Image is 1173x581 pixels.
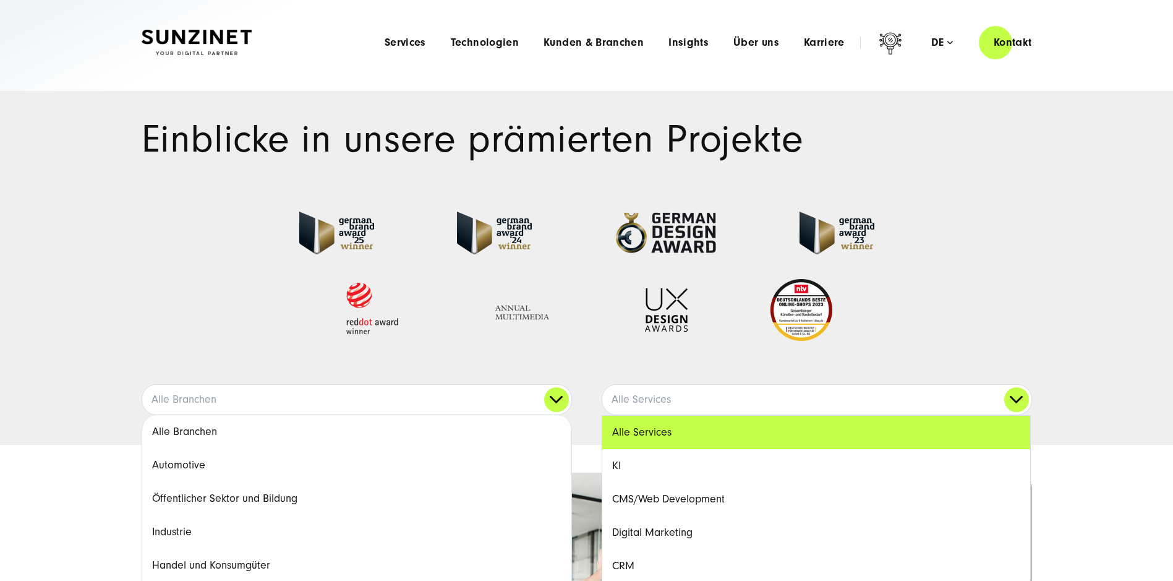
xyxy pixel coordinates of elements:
[804,37,845,49] a: Karriere
[142,30,252,56] img: SUNZINET Full Service Digital Agentur
[770,279,832,341] img: Deutschlands beste Online Shops 2023 - boesner - Kunde - SUNZINET
[142,515,571,549] a: Industrie
[341,279,403,340] img: Red Dot Award winner - fullservice digital agentur SUNZINET
[451,37,519,49] a: Technologien
[142,449,571,482] a: Automotive
[645,288,688,332] img: UX-Design-Awards - fullservice digital agentur SUNZINET
[142,385,571,415] a: Alle Branchen
[142,482,571,515] a: Öffentlicher Sektor und Bildung
[602,516,1030,549] a: Digital Marketing
[733,37,779,49] a: Über uns
[544,37,644,49] a: Kunden & Branchen
[602,416,1030,449] a: Alle Services
[602,449,1030,483] a: KI
[668,37,709,49] a: Insights
[142,121,1032,158] h1: Einblicke in unsere prämierten Projekte
[385,37,426,49] a: Services
[602,385,1031,415] a: Alle Services
[979,25,1047,60] a: Kontakt
[800,212,874,254] img: German Brand Award 2023 Winner - fullservice digital agentur SUNZINET
[931,37,953,49] div: de
[615,212,717,254] img: German-Design-Award - fullservice digital agentur SUNZINET
[142,415,571,449] a: Alle Branchen
[457,212,532,254] img: German-Brand-Award - fullservice digital agentur SUNZINET
[299,212,374,254] img: German Brand Award winner 2025 - Full Service Digital Agentur SUNZINET
[602,483,1030,516] a: CMS/Web Development
[486,288,562,332] img: Full Service Digitalagentur - Annual Multimedia Awards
